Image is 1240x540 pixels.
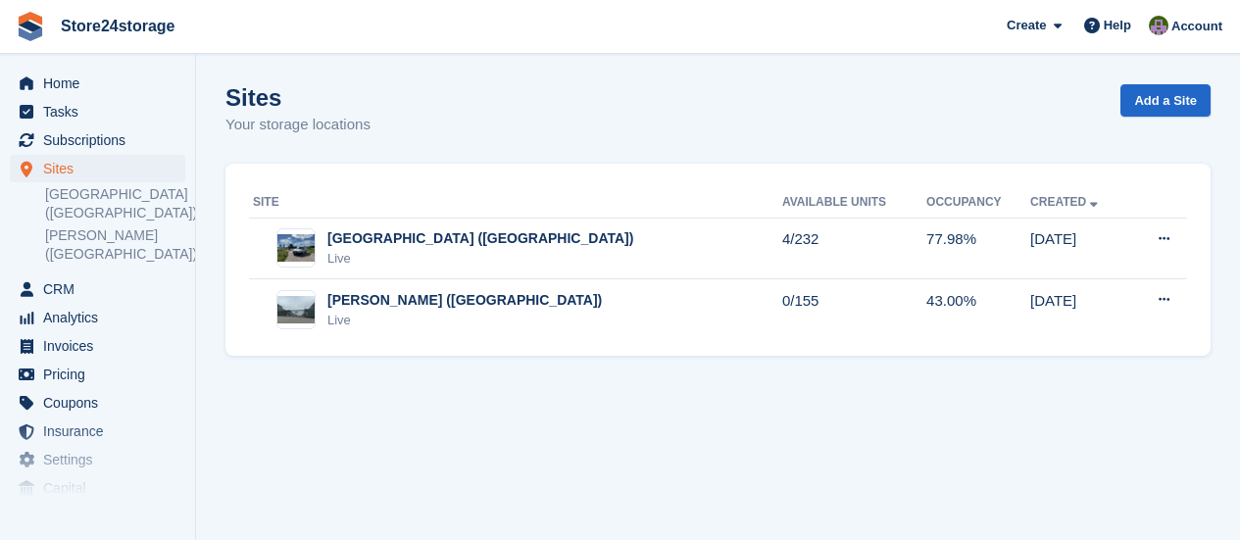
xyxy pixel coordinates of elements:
[43,446,161,473] span: Settings
[327,228,633,249] div: [GEOGRAPHIC_DATA] ([GEOGRAPHIC_DATA])
[43,389,161,417] span: Coupons
[10,275,185,303] a: menu
[926,279,1030,340] td: 43.00%
[53,10,183,42] a: Store24storage
[782,187,926,219] th: Available Units
[1030,279,1129,340] td: [DATE]
[327,290,602,311] div: [PERSON_NAME] ([GEOGRAPHIC_DATA])
[225,84,371,111] h1: Sites
[10,98,185,125] a: menu
[10,304,185,331] a: menu
[926,187,1030,219] th: Occupancy
[782,218,926,279] td: 4/232
[43,417,161,445] span: Insurance
[43,98,161,125] span: Tasks
[43,126,161,154] span: Subscriptions
[249,187,782,219] th: Site
[43,474,161,502] span: Capital
[43,361,161,388] span: Pricing
[782,279,926,340] td: 0/155
[1149,16,1168,35] img: Jane Welch
[10,155,185,182] a: menu
[10,361,185,388] a: menu
[10,417,185,445] a: menu
[43,275,161,303] span: CRM
[277,296,315,324] img: Image of Warley Brentwood (Essex) site
[1030,195,1102,209] a: Created
[10,446,185,473] a: menu
[10,474,185,502] a: menu
[45,185,185,222] a: [GEOGRAPHIC_DATA] ([GEOGRAPHIC_DATA])
[1007,16,1046,35] span: Create
[926,218,1030,279] td: 77.98%
[43,304,161,331] span: Analytics
[327,311,602,330] div: Live
[1104,16,1131,35] span: Help
[1030,218,1129,279] td: [DATE]
[1171,17,1222,36] span: Account
[43,332,161,360] span: Invoices
[10,126,185,154] a: menu
[225,114,371,136] p: Your storage locations
[10,70,185,97] a: menu
[10,389,185,417] a: menu
[43,70,161,97] span: Home
[277,234,315,263] img: Image of Manston Airport (Kent) site
[327,249,633,269] div: Live
[1120,84,1211,117] a: Add a Site
[16,12,45,41] img: stora-icon-8386f47178a22dfd0bd8f6a31ec36ba5ce8667c1dd55bd0f319d3a0aa187defe.svg
[45,226,185,264] a: [PERSON_NAME] ([GEOGRAPHIC_DATA])
[43,155,161,182] span: Sites
[10,332,185,360] a: menu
